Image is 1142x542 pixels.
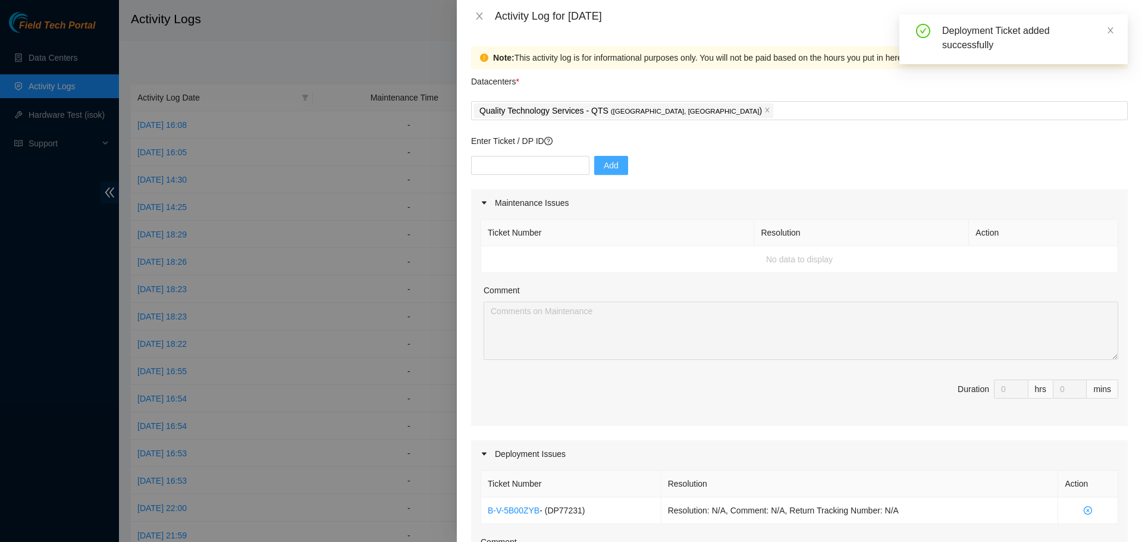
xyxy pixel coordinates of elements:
label: Comment [484,284,520,297]
button: Add [594,156,628,175]
textarea: Comment [484,302,1118,360]
div: Activity Log for [DATE] [495,10,1128,23]
strong: Note: [493,51,514,64]
th: Resolution [754,220,969,246]
th: Ticket Number [481,471,661,497]
span: caret-right [481,450,488,458]
span: Add [604,159,619,172]
span: close [1106,26,1115,35]
td: Resolution: N/A, Comment: N/A, Return Tracking Number: N/A [661,497,1059,524]
span: ( [GEOGRAPHIC_DATA], [GEOGRAPHIC_DATA] [611,108,760,115]
div: Deployment Issues [471,440,1128,468]
span: exclamation-circle [480,54,488,62]
div: Maintenance Issues [471,189,1128,217]
a: B-V-5B00ZYB [488,506,539,515]
span: close-circle [1065,506,1111,515]
span: check-circle [916,24,930,38]
button: Close [471,11,488,22]
th: Action [969,220,1118,246]
td: No data to display [481,246,1118,273]
span: caret-right [481,199,488,206]
p: Enter Ticket / DP ID [471,134,1128,148]
span: question-circle [544,137,553,145]
span: close [475,11,484,21]
div: Deployment Ticket added successfully [942,24,1113,52]
th: Resolution [661,471,1059,497]
th: Ticket Number [481,220,754,246]
p: Quality Technology Services - QTS ) [479,104,762,118]
th: Action [1058,471,1118,497]
div: Duration [958,383,989,396]
span: - ( DP77231 ) [539,506,585,515]
div: mins [1087,380,1118,399]
div: hrs [1028,380,1053,399]
span: close [764,107,770,114]
p: Datacenters [471,69,519,88]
